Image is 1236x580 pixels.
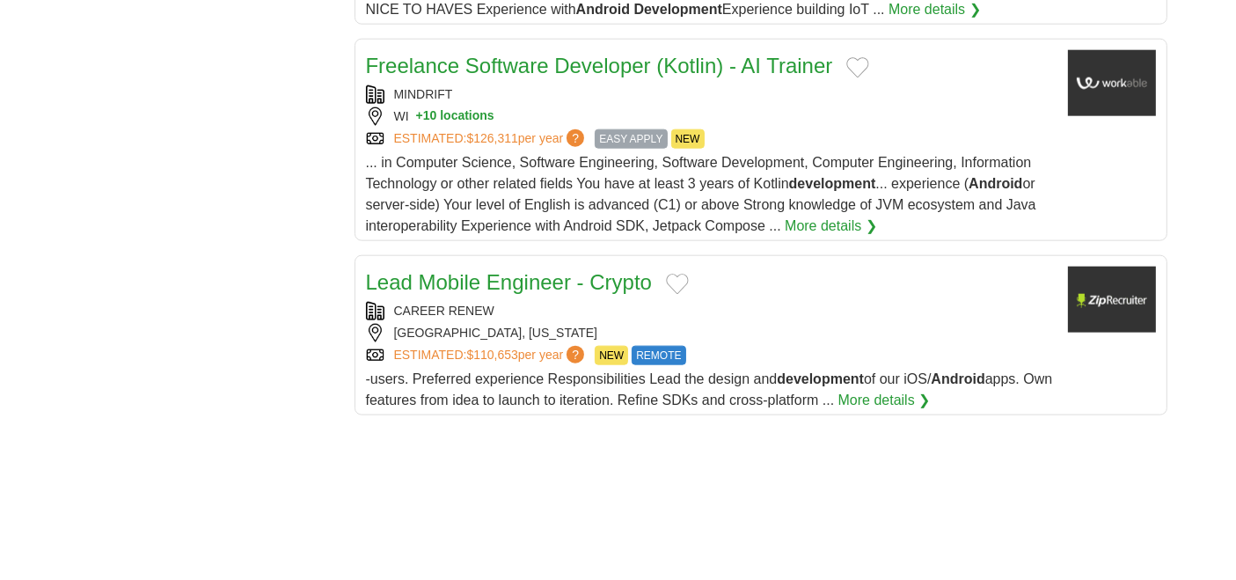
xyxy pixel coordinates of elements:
[838,390,931,411] a: More details ❯
[366,302,1054,320] div: CAREER RENEW
[671,129,705,149] span: NEW
[366,371,1053,407] span: -users. Preferred experience Responsibilities Lead the design and of our iOS/ apps. Own features ...
[394,129,589,149] a: ESTIMATED:$126,311per year?
[576,2,630,17] strong: Android
[595,129,667,149] span: EASY APPLY
[1068,50,1156,116] img: Company logo
[789,176,876,191] strong: development
[567,346,584,363] span: ?
[932,371,985,386] strong: Android
[666,274,689,295] button: Add to favorite jobs
[1068,267,1156,333] img: Company logo
[595,346,628,365] span: NEW
[846,57,869,78] button: Add to favorite jobs
[466,131,517,145] span: $126,311
[969,176,1022,191] strong: Android
[567,129,584,147] span: ?
[785,216,877,237] a: More details ❯
[366,107,1054,126] div: WI
[466,348,517,362] span: $110,653
[366,324,1054,342] div: [GEOGRAPHIC_DATA], [US_STATE]
[777,371,864,386] strong: development
[416,107,423,126] span: +
[416,107,494,126] button: +10 locations
[366,155,1036,233] span: ... in Computer Science, Software Engineering, Software Development, Computer Engineering, Inform...
[366,54,833,77] a: Freelance Software Developer (Kotlin) - AI Trainer
[632,346,685,365] span: REMOTE
[366,85,1054,104] div: MINDRIFT
[366,270,653,294] a: Lead Mobile Engineer - Crypto
[633,2,721,17] strong: Development
[394,346,589,365] a: ESTIMATED:$110,653per year?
